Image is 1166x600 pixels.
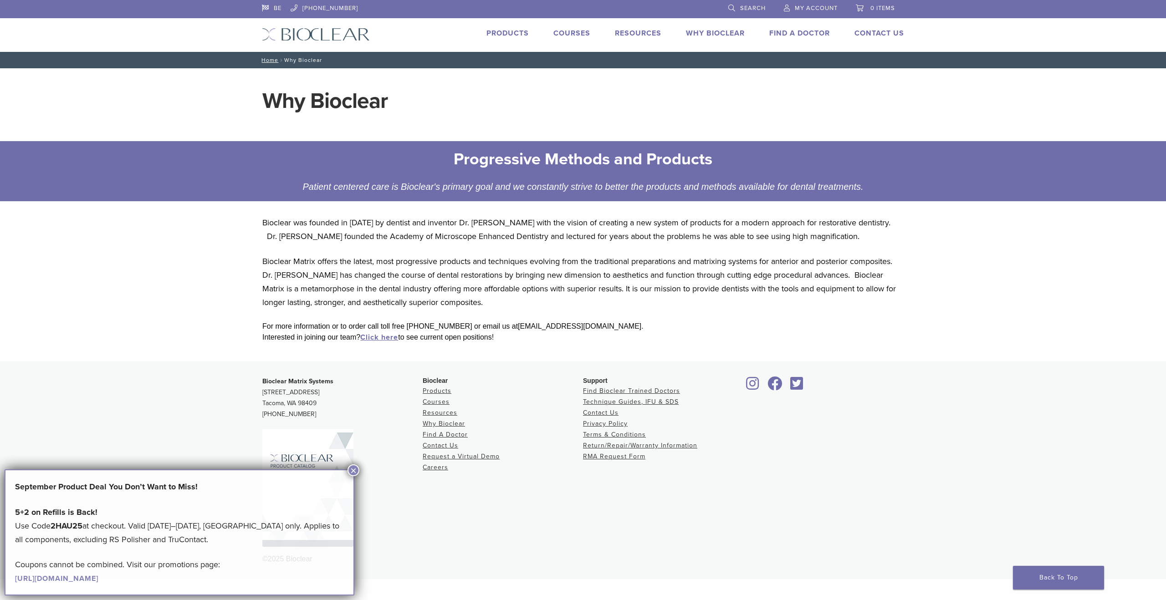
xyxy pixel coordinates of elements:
span: Support [583,377,608,384]
a: Contact Us [854,29,904,38]
a: Why Bioclear [423,420,465,427]
p: Coupons cannot be combined. Visit our promotions page: [15,558,344,585]
a: Why Bioclear [686,29,745,38]
a: Home [259,57,278,63]
div: Interested in joining our team? to see current open positions! [262,332,904,343]
a: Bioclear [787,382,806,391]
div: Patient centered care is Bioclear's primary goal and we constantly strive to better the products ... [194,179,972,194]
a: Find A Doctor [769,29,830,38]
strong: September Product Deal You Don’t Want to Miss! [15,482,198,492]
nav: Why Bioclear [255,52,911,68]
h1: Why Bioclear [262,90,904,112]
a: Terms & Conditions [583,431,646,438]
a: Contact Us [583,409,619,417]
span: / [278,58,284,62]
p: Use Code at checkout. Valid [DATE]–[DATE], [GEOGRAPHIC_DATA] only. Applies to all components, exc... [15,505,344,546]
a: RMA Request Form [583,453,645,460]
span: Search [740,5,766,12]
h2: Progressive Methods and Products [201,148,965,170]
span: 0 items [870,5,895,12]
a: Careers [423,463,448,471]
a: Bioclear [743,382,762,391]
strong: 5+2 on Refills is Back! [15,507,97,517]
a: Privacy Policy [583,420,628,427]
a: [URL][DOMAIN_NAME] [15,574,98,583]
a: Return/Repair/Warranty Information [583,442,697,449]
div: ©2025 Bioclear [262,554,904,564]
span: Bioclear [423,377,448,384]
a: Find A Doctor [423,431,468,438]
p: Bioclear was founded in [DATE] by dentist and inventor Dr. [PERSON_NAME] with the vision of creat... [262,216,904,243]
img: Bioclear [262,28,370,41]
a: Back To Top [1013,566,1104,590]
a: Technique Guides, IFU & SDS [583,398,679,406]
a: Find Bioclear Trained Doctors [583,387,680,395]
a: Products [423,387,451,395]
span: My Account [795,5,838,12]
a: Courses [553,29,590,38]
a: Click here [360,333,398,342]
a: Resources [615,29,661,38]
strong: Bioclear Matrix Systems [262,377,333,385]
img: Bioclear [262,429,353,547]
a: Products [486,29,529,38]
a: Courses [423,398,450,406]
a: Contact Us [423,442,458,449]
a: Request a Virtual Demo [423,453,500,460]
p: Bioclear Matrix offers the latest, most progressive products and techniques evolving from the tra... [262,254,904,309]
button: Close [348,464,359,476]
p: [STREET_ADDRESS] Tacoma, WA 98409 [PHONE_NUMBER] [262,376,423,420]
div: For more information or to order call toll free [PHONE_NUMBER] or email us at [EMAIL_ADDRESS][DOM... [262,321,904,332]
a: Bioclear [764,382,785,391]
a: Resources [423,409,457,417]
strong: 2HAU25 [51,521,82,531]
